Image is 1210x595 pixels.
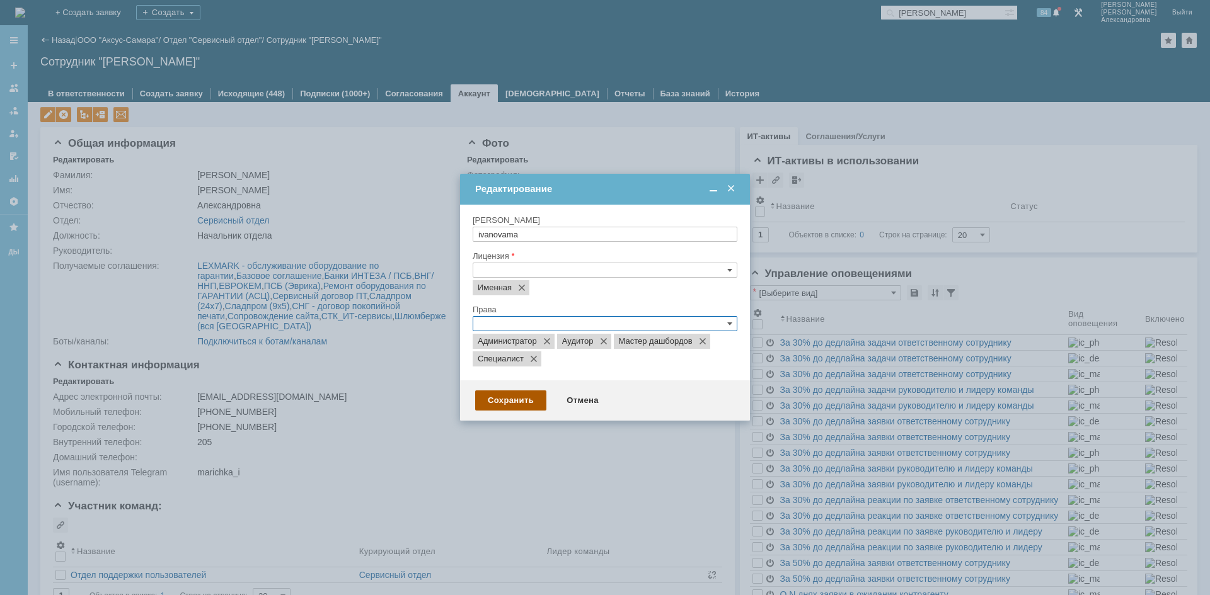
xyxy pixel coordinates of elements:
span: Свернуть (Ctrl + M) [707,183,720,195]
div: [PERSON_NAME] [473,216,735,224]
span: Мастер дашбордов [619,336,693,346]
div: Лицензия [473,252,735,260]
div: Редактирование [475,183,737,195]
span: Закрыть [725,183,737,195]
span: Администратор [478,336,537,346]
span: Специалист [478,354,524,364]
div: Права [473,305,735,314]
span: Аудитор [562,336,594,346]
span: Именная [478,283,512,293]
